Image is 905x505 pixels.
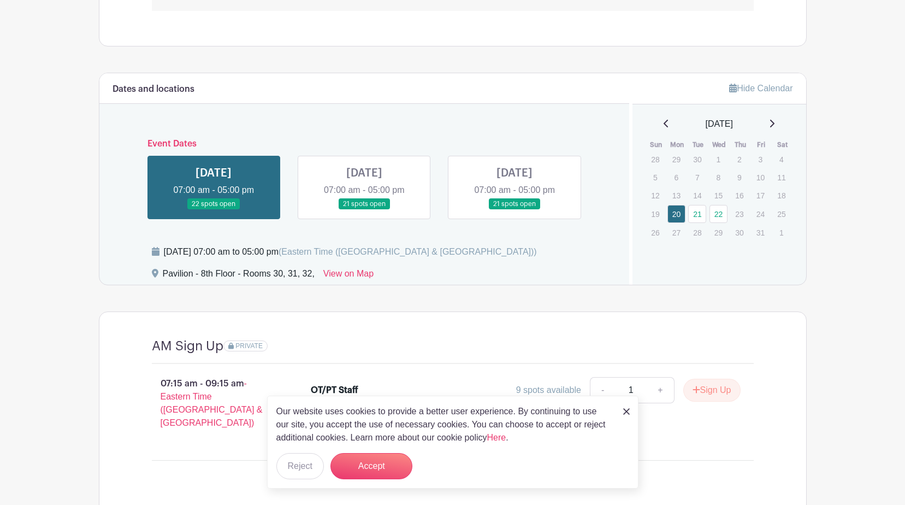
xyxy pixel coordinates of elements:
[276,453,324,479] button: Reject
[752,224,770,241] p: 31
[709,139,730,150] th: Wed
[709,224,727,241] p: 29
[772,139,793,150] th: Sat
[667,139,688,150] th: Mon
[688,205,706,223] a: 21
[730,169,748,186] p: 9
[590,377,615,403] a: -
[667,224,685,241] p: 27
[688,169,706,186] p: 7
[667,205,685,223] a: 20
[772,205,790,222] p: 25
[688,224,706,241] p: 28
[164,245,537,259] div: [DATE] 07:00 am to 05:00 pm
[772,187,790,204] p: 18
[752,151,770,168] p: 3
[646,139,667,150] th: Sun
[730,139,751,150] th: Thu
[751,139,772,150] th: Fri
[279,247,537,256] span: (Eastern Time ([GEOGRAPHIC_DATA] & [GEOGRAPHIC_DATA]))
[161,379,263,427] span: - Eastern Time ([GEOGRAPHIC_DATA] & [GEOGRAPHIC_DATA])
[730,224,748,241] p: 30
[330,453,412,479] button: Accept
[667,169,685,186] p: 6
[709,151,727,168] p: 1
[647,377,674,403] a: +
[709,205,727,223] a: 22
[646,151,664,168] p: 28
[646,169,664,186] p: 5
[688,139,709,150] th: Tue
[516,384,581,397] div: 9 spots available
[646,187,664,204] p: 12
[729,84,792,93] a: Hide Calendar
[709,187,727,204] p: 15
[730,151,748,168] p: 2
[730,187,748,204] p: 16
[139,139,590,149] h6: Event Dates
[772,224,790,241] p: 1
[646,205,664,222] p: 19
[323,267,374,285] a: View on Map
[709,169,727,186] p: 8
[623,408,630,415] img: close_button-5f87c8562297e5c2d7936805f587ecaba9071eb48480494691a3f1689db116b3.svg
[752,169,770,186] p: 10
[752,187,770,204] p: 17
[706,118,733,131] span: [DATE]
[235,342,263,350] span: PRIVATE
[152,338,223,354] h4: AM Sign Up
[688,151,706,168] p: 30
[276,405,612,444] p: Our website uses cookies to provide a better user experience. By continuing to use our site, you ...
[646,224,664,241] p: 26
[688,187,706,204] p: 14
[113,84,194,95] h6: Dates and locations
[667,151,685,168] p: 29
[752,205,770,222] p: 24
[487,433,506,442] a: Here
[772,151,790,168] p: 4
[134,373,294,434] p: 07:15 am - 09:15 am
[772,169,790,186] p: 11
[163,267,315,285] div: Pavilion - 8th Floor - Rooms 30, 31, 32,
[730,205,748,222] p: 23
[667,187,685,204] p: 13
[311,384,358,397] div: OT/PT Staff
[683,379,741,402] button: Sign Up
